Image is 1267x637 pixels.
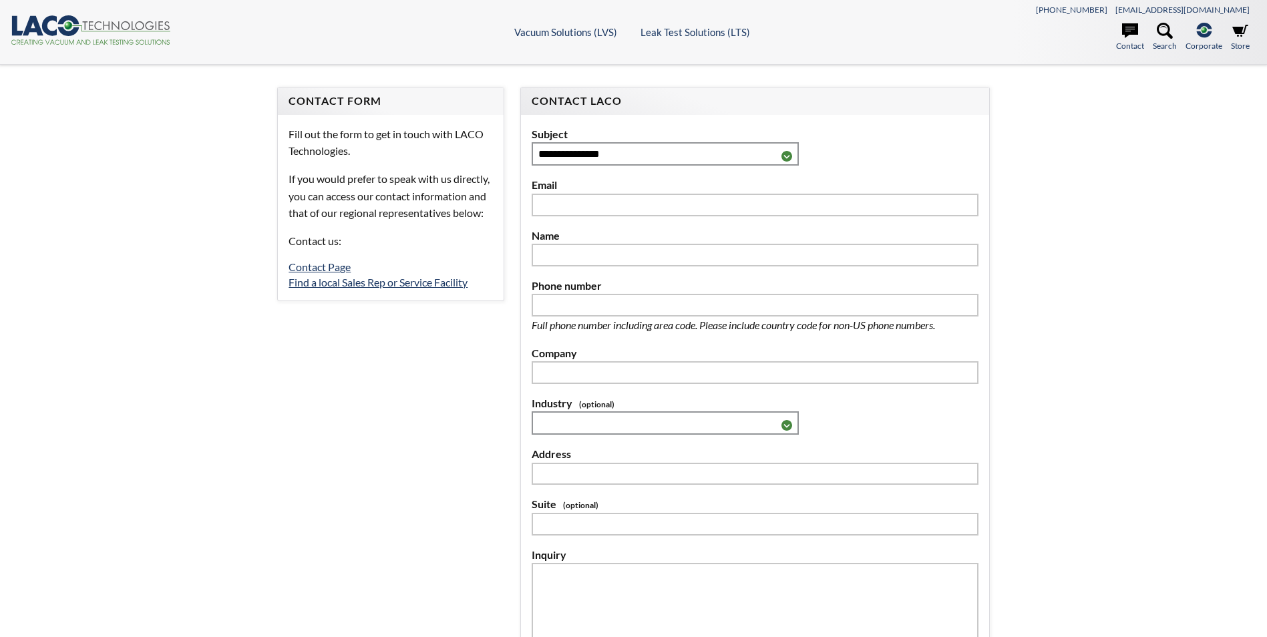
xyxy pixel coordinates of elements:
label: Email [532,176,978,194]
a: Vacuum Solutions (LVS) [514,26,617,38]
a: Leak Test Solutions (LTS) [641,26,750,38]
a: Contact Page [289,260,351,273]
p: Contact us: [289,232,492,250]
a: Contact [1116,23,1144,52]
label: Company [532,345,978,362]
h4: Contact LACO [532,94,978,108]
label: Address [532,445,978,463]
a: Search [1153,23,1177,52]
p: Full phone number including area code. Please include country code for non-US phone numbers. [532,316,978,334]
a: Find a local Sales Rep or Service Facility [289,276,468,288]
label: Name [532,227,978,244]
p: If you would prefer to speak with us directly, you can access our contact information and that of... [289,170,492,222]
label: Inquiry [532,546,978,564]
a: Store [1231,23,1250,52]
span: Corporate [1186,39,1222,52]
label: Subject [532,126,978,143]
label: Phone number [532,277,978,294]
h4: Contact Form [289,94,492,108]
p: Fill out the form to get in touch with LACO Technologies. [289,126,492,160]
a: [PHONE_NUMBER] [1036,5,1107,15]
a: [EMAIL_ADDRESS][DOMAIN_NAME] [1115,5,1250,15]
label: Suite [532,495,978,513]
label: Industry [532,395,978,412]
